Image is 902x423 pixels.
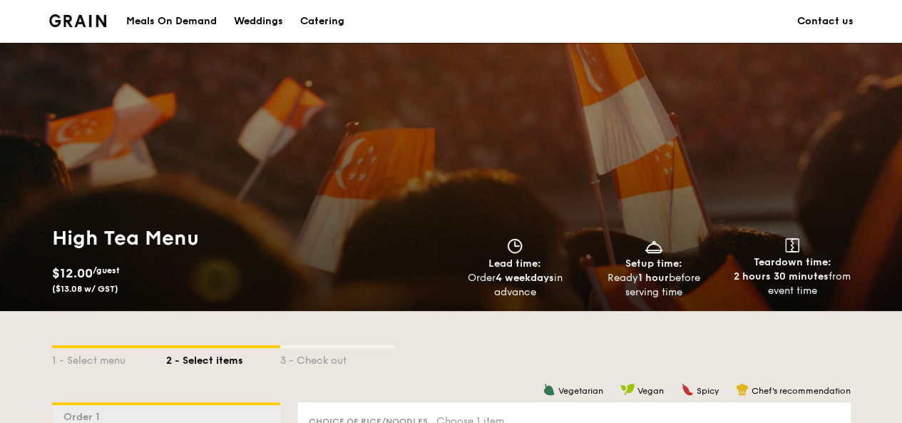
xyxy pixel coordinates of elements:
[638,272,669,284] strong: 1 hour
[488,258,541,270] span: Lead time:
[52,225,446,251] h1: High Tea Menu
[52,284,118,294] span: ($13.08 w/ GST)
[643,238,665,254] img: icon-dish.430c3a2e.svg
[49,14,107,27] img: Grain
[166,348,280,368] div: 2 - Select items
[63,411,106,423] span: Order 1
[558,386,603,396] span: Vegetarian
[495,272,553,284] strong: 4 weekdays
[543,383,555,396] img: icon-vegetarian.fe4039eb.svg
[754,256,831,268] span: Teardown time:
[52,265,93,281] span: $12.00
[52,348,166,368] div: 1 - Select menu
[620,383,635,396] img: icon-vegan.f8ff3823.svg
[681,383,694,396] img: icon-spicy.37a8142b.svg
[280,348,394,368] div: 3 - Check out
[736,383,749,396] img: icon-chef-hat.a58ddaea.svg
[625,258,682,270] span: Setup time:
[752,386,851,396] span: Chef's recommendation
[93,265,120,275] span: /guest
[451,271,579,300] div: Order in advance
[637,386,664,396] span: Vegan
[729,270,856,298] div: from event time
[590,271,717,300] div: Ready before serving time
[785,238,799,253] img: icon-teardown.65201eee.svg
[49,14,107,27] a: Logotype
[734,270,829,282] strong: 2 hours 30 minutes
[504,238,526,254] img: icon-clock.2db775ea.svg
[697,386,719,396] span: Spicy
